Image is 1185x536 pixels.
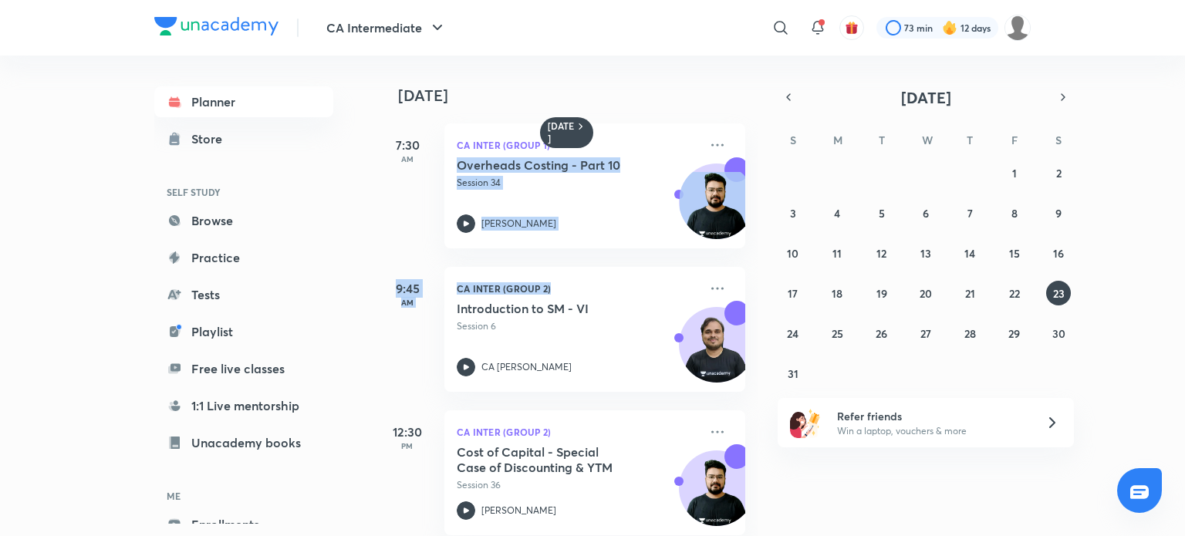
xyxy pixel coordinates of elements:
[1008,326,1020,341] abbr: August 29, 2025
[825,201,849,225] button: August 4, 2025
[876,246,886,261] abbr: August 12, 2025
[457,157,649,173] h5: Overheads Costing - Part 10
[457,136,699,154] p: CA Inter (Group 1)
[1002,281,1027,305] button: August 22, 2025
[788,286,798,301] abbr: August 17, 2025
[922,133,933,147] abbr: Wednesday
[869,241,894,265] button: August 12, 2025
[154,279,333,310] a: Tests
[920,246,931,261] abbr: August 13, 2025
[376,279,438,298] h5: 9:45
[1053,286,1065,301] abbr: August 23, 2025
[457,176,699,190] p: Session 34
[913,241,938,265] button: August 13, 2025
[965,286,975,301] abbr: August 21, 2025
[901,87,951,108] span: [DATE]
[957,241,982,265] button: August 14, 2025
[1046,201,1071,225] button: August 9, 2025
[1055,206,1062,221] abbr: August 9, 2025
[457,478,699,492] p: Session 36
[781,201,805,225] button: August 3, 2025
[913,201,938,225] button: August 6, 2025
[957,321,982,346] button: August 28, 2025
[967,206,973,221] abbr: August 7, 2025
[457,319,699,333] p: Session 6
[787,246,798,261] abbr: August 10, 2025
[876,286,887,301] abbr: August 19, 2025
[154,390,333,421] a: 1:1 Live mentorship
[839,15,864,40] button: avatar
[1056,166,1062,180] abbr: August 2, 2025
[376,298,438,307] p: AM
[790,407,821,438] img: referral
[781,241,805,265] button: August 10, 2025
[825,321,849,346] button: August 25, 2025
[913,321,938,346] button: August 27, 2025
[834,206,840,221] abbr: August 4, 2025
[457,423,699,441] p: CA Inter (Group 2)
[833,133,842,147] abbr: Monday
[457,444,649,475] h5: Cost of Capital - Special Case of Discounting & YTM
[481,217,556,231] p: [PERSON_NAME]
[913,281,938,305] button: August 20, 2025
[788,366,798,381] abbr: August 31, 2025
[1002,160,1027,185] button: August 1, 2025
[1046,160,1071,185] button: August 2, 2025
[869,321,894,346] button: August 26, 2025
[876,326,887,341] abbr: August 26, 2025
[837,408,1027,424] h6: Refer friends
[790,206,796,221] abbr: August 3, 2025
[957,281,982,305] button: August 21, 2025
[1011,206,1018,221] abbr: August 8, 2025
[781,361,805,386] button: August 31, 2025
[1046,241,1071,265] button: August 16, 2025
[680,315,754,389] img: Avatar
[781,281,805,305] button: August 17, 2025
[790,133,796,147] abbr: Sunday
[376,154,438,163] p: AM
[1011,133,1018,147] abbr: Friday
[799,86,1052,108] button: [DATE]
[154,316,333,347] a: Playlist
[832,326,843,341] abbr: August 25, 2025
[920,286,932,301] abbr: August 20, 2025
[376,423,438,441] h5: 12:30
[376,441,438,450] p: PM
[1012,166,1017,180] abbr: August 1, 2025
[1002,241,1027,265] button: August 15, 2025
[154,17,279,39] a: Company Logo
[942,20,957,35] img: streak
[680,172,754,246] img: Avatar
[967,133,973,147] abbr: Thursday
[154,353,333,384] a: Free live classes
[191,130,231,148] div: Store
[964,326,976,341] abbr: August 28, 2025
[1046,281,1071,305] button: August 23, 2025
[1055,133,1062,147] abbr: Saturday
[845,21,859,35] img: avatar
[457,301,649,316] h5: Introduction to SM - VI
[825,281,849,305] button: August 18, 2025
[1002,201,1027,225] button: August 8, 2025
[398,86,761,105] h4: [DATE]
[869,281,894,305] button: August 19, 2025
[1004,15,1031,41] img: dhanak
[548,120,575,145] h6: [DATE]
[376,136,438,154] h5: 7:30
[481,504,556,517] p: [PERSON_NAME]
[781,321,805,346] button: August 24, 2025
[154,483,333,509] h6: ME
[923,206,929,221] abbr: August 6, 2025
[1046,321,1071,346] button: August 30, 2025
[1009,286,1020,301] abbr: August 22, 2025
[154,17,279,35] img: Company Logo
[1053,246,1064,261] abbr: August 16, 2025
[957,201,982,225] button: August 7, 2025
[920,326,931,341] abbr: August 27, 2025
[832,246,842,261] abbr: August 11, 2025
[964,246,975,261] abbr: August 14, 2025
[1052,326,1065,341] abbr: August 30, 2025
[832,286,842,301] abbr: August 18, 2025
[825,241,849,265] button: August 11, 2025
[154,205,333,236] a: Browse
